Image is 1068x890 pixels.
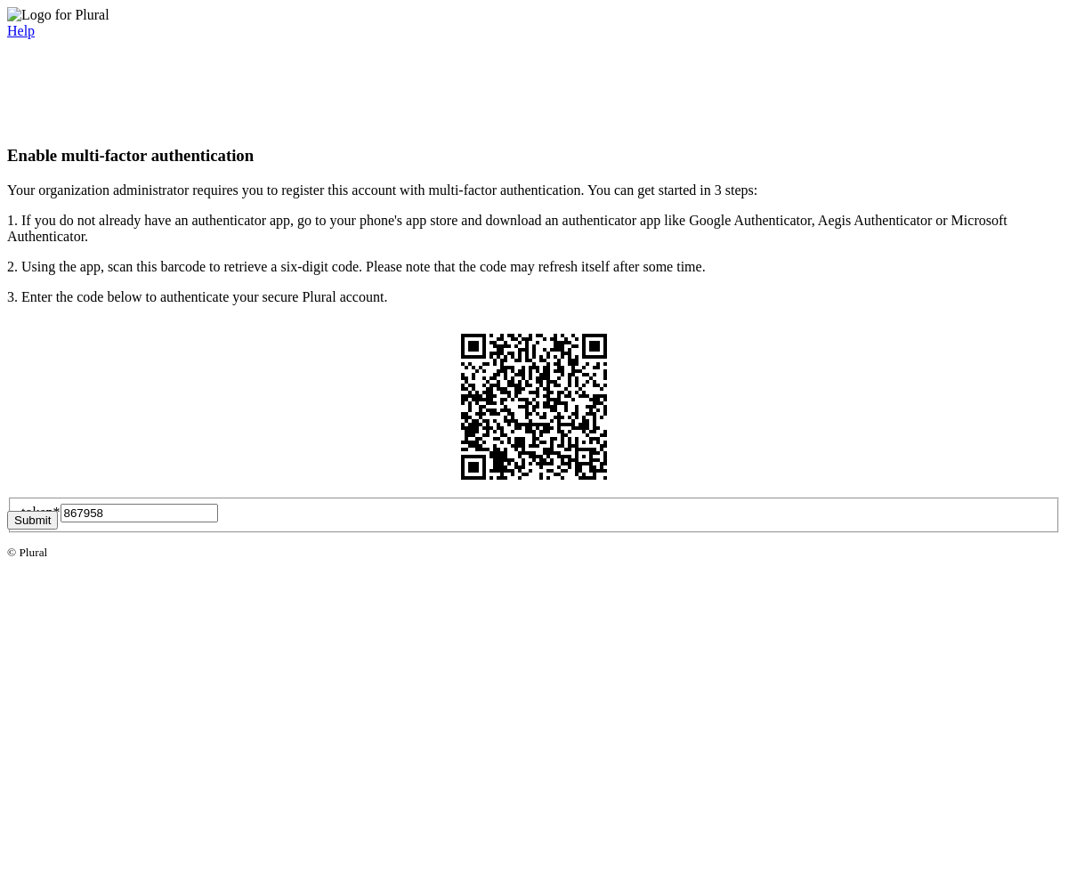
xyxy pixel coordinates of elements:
p: 2. Using the app, scan this barcode to retrieve a six-digit code. Please note that the code may r... [7,259,1061,275]
p: 3. Enter the code below to authenticate your secure Plural account. [7,289,1061,305]
img: QR Code [447,320,621,494]
p: 1. If you do not already have an authenticator app, go to your phone's app store and download an ... [7,213,1061,245]
h3: Enable multi-factor authentication [7,146,1061,166]
p: Your organization administrator requires you to register this account with multi-factor authentic... [7,182,1061,198]
small: © Plural [7,546,47,559]
a: Help [7,23,35,38]
img: Logo for Plural [7,7,109,23]
input: Six-digit code [61,504,218,522]
button: Submit [7,511,58,530]
label: token [21,505,61,520]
